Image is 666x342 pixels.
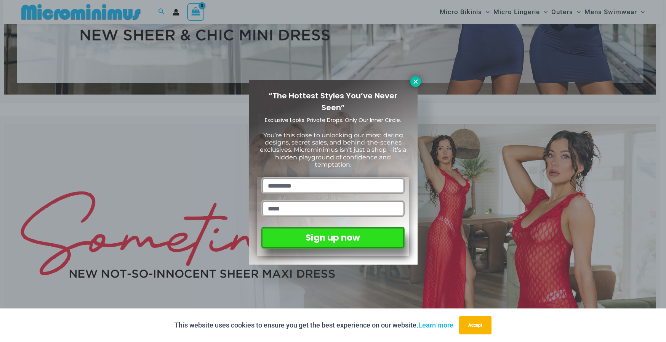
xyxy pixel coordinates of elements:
span: “The Hottest Styles You’ve Never Seen” [269,90,397,113]
span: You’re this close to unlocking our most daring designs, secret sales, and behind-the-scenes exclu... [260,132,406,168]
span: Exclusive Looks. Private Drops. Only Our Inner Circle. [265,116,401,124]
a: Learn more [418,321,453,329]
button: Close [410,76,421,87]
button: Accept [459,316,491,334]
button: Sign up now [261,227,404,249]
p: This website uses cookies to ensure you get the best experience on our website. [175,320,453,331]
